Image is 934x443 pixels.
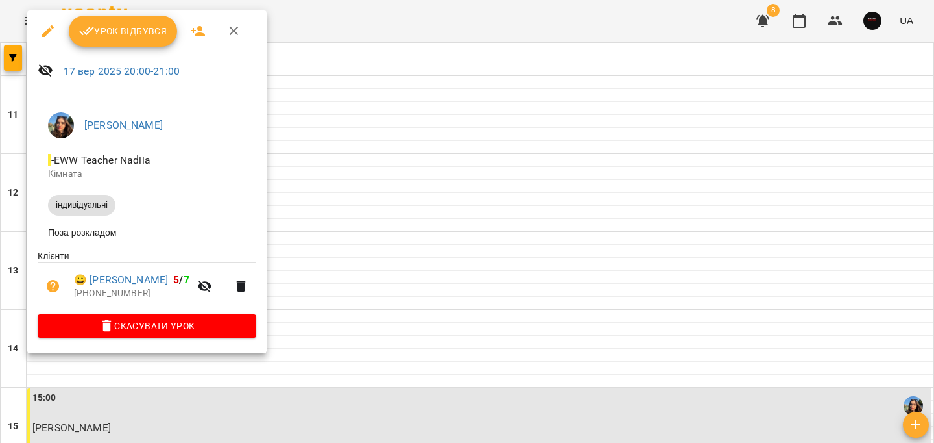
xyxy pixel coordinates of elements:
b: / [173,273,189,286]
span: 5 [173,273,179,286]
button: Урок відбувся [69,16,178,47]
button: Скасувати Урок [38,314,256,338]
a: [PERSON_NAME] [84,119,163,131]
button: Візит ще не сплачено. Додати оплату? [38,271,69,302]
ul: Клієнти [38,249,256,314]
a: 😀 [PERSON_NAME] [74,272,168,288]
span: Урок відбувся [79,23,167,39]
li: Поза розкладом [38,221,256,244]
span: 7 [184,273,189,286]
span: індивідуальні [48,199,115,211]
span: - EWW Teacher Nadiia [48,154,153,166]
p: Кімната [48,168,246,181]
span: Скасувати Урок [48,318,246,334]
img: 11d839d777b43516e4e2c1a6df0945d0.jpeg [48,112,74,138]
a: 17 вер 2025 20:00-21:00 [64,65,180,77]
p: [PHONE_NUMBER] [74,287,189,300]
